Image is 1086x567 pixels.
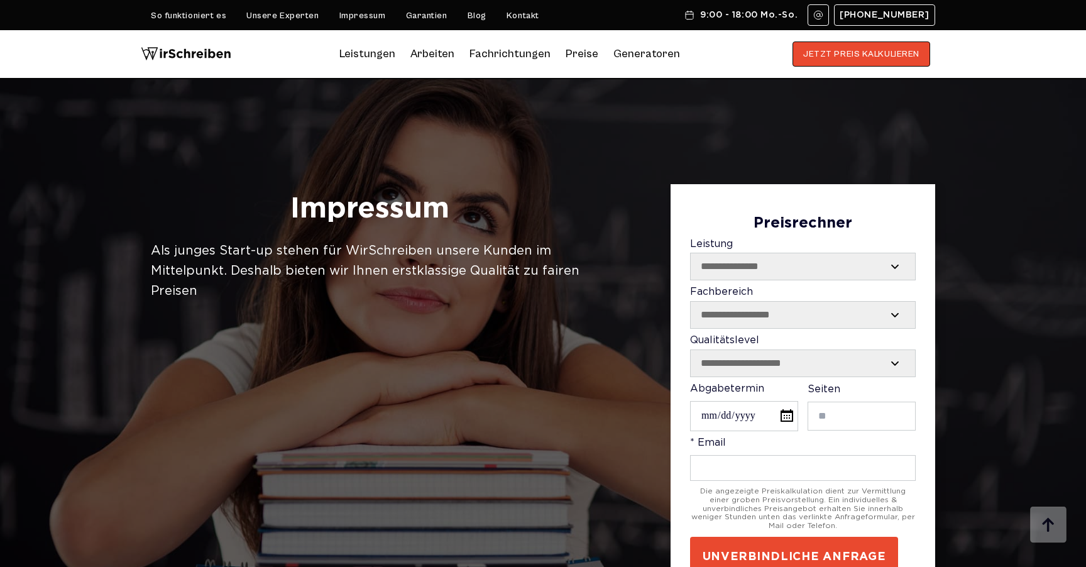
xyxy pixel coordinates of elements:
label: Leistung [690,239,916,281]
span: Seiten [808,385,840,394]
button: JETZT PREIS KALKULIEREN [793,41,930,67]
span: 9:00 - 18:00 Mo.-So. [700,10,798,20]
select: Qualitätslevel [691,350,915,377]
img: Email [813,10,823,20]
h1: Impressum [151,190,589,228]
a: Unsere Experten [246,11,319,21]
a: Impressum [339,11,386,21]
a: Generatoren [613,44,680,64]
label: * Email [690,438,916,481]
label: Abgabetermin [690,383,798,431]
div: Preisrechner [690,215,916,233]
a: Arbeiten [410,44,454,64]
a: Blog [468,11,486,21]
img: button top [1029,507,1067,544]
div: Die angezeigte Preiskalkulation dient zur Vermittlung einer groben Preisvorstellung. Ein individu... [690,487,916,531]
span: UNVERBINDLICHE ANFRAGE [703,549,886,564]
img: logo wirschreiben [141,41,231,67]
span: [PHONE_NUMBER] [840,10,930,20]
label: Qualitätslevel [690,335,916,377]
label: Fachbereich [690,287,916,329]
select: Fachbereich [691,302,915,328]
a: Fachrichtungen [469,44,551,64]
div: Als junges Start-up stehen für WirSchreiben unsere Kunden im Mittelpunkt. Deshalb bieten wir Ihne... [151,241,589,301]
input: * Email [690,455,916,481]
a: Kontakt [507,11,539,21]
a: So funktioniert es [151,11,226,21]
input: Abgabetermin [690,401,798,431]
a: Garantien [406,11,447,21]
a: Leistungen [339,44,395,64]
img: Schedule [684,10,695,20]
a: [PHONE_NUMBER] [834,4,935,26]
select: Leistung [691,253,915,280]
a: Preise [566,47,598,60]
